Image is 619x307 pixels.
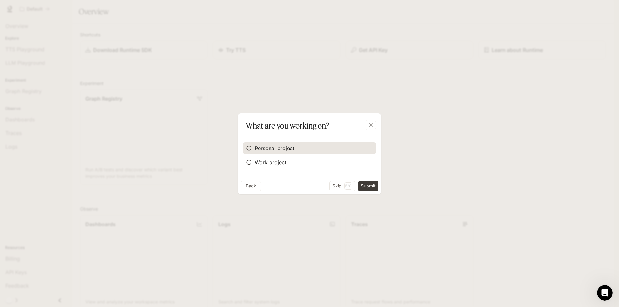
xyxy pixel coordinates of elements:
[241,181,261,191] button: Back
[255,144,294,152] span: Personal project
[344,182,352,189] p: Esc
[255,158,286,166] span: Work project
[246,120,329,131] p: What are you working on?
[597,285,613,301] iframe: Intercom live chat
[329,181,355,191] button: SkipEsc
[358,181,378,191] button: Submit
